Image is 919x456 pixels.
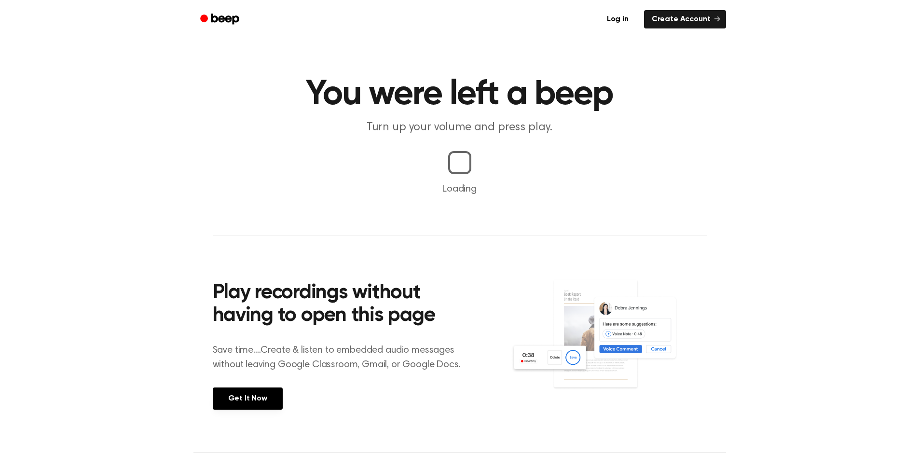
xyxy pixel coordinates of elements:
h2: Play recordings without having to open this page [213,282,473,328]
h1: You were left a beep [213,77,707,112]
a: Get It Now [213,387,283,410]
a: Create Account [644,10,726,28]
p: Loading [12,182,907,196]
img: Voice Comments on Docs and Recording Widget [511,279,706,409]
p: Save time....Create & listen to embedded audio messages without leaving Google Classroom, Gmail, ... [213,343,473,372]
a: Beep [193,10,248,29]
a: Log in [597,8,638,30]
p: Turn up your volume and press play. [274,120,645,136]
